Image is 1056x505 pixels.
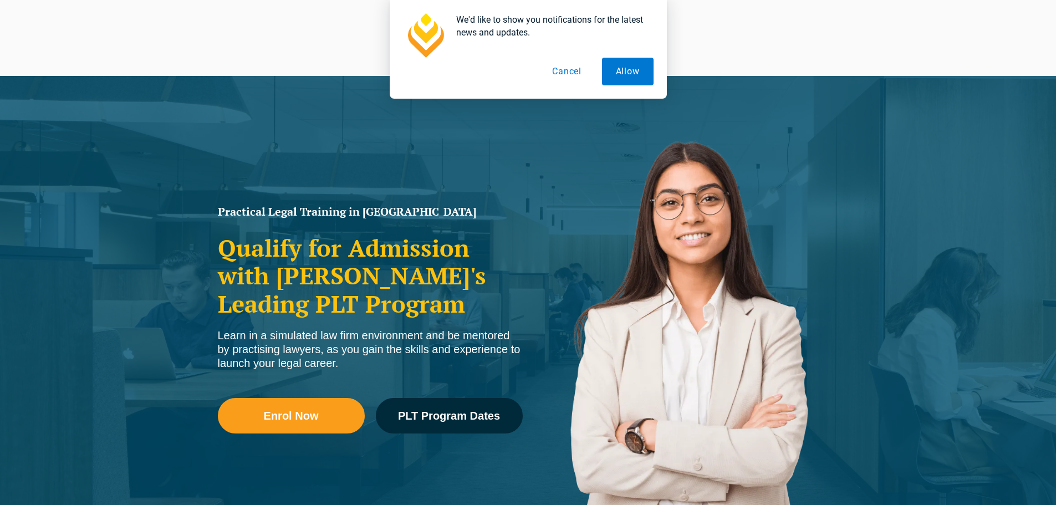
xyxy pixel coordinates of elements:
button: Cancel [538,58,595,85]
button: Allow [602,58,654,85]
div: Learn in a simulated law firm environment and be mentored by practising lawyers, as you gain the ... [218,329,523,370]
div: We'd like to show you notifications for the latest news and updates. [447,13,654,39]
h2: Qualify for Admission with [PERSON_NAME]'s Leading PLT Program [218,234,523,318]
span: PLT Program Dates [398,410,500,421]
img: notification icon [403,13,447,58]
h1: Practical Legal Training in [GEOGRAPHIC_DATA] [218,206,523,217]
a: Enrol Now [218,398,365,433]
span: Enrol Now [264,410,319,421]
a: PLT Program Dates [376,398,523,433]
